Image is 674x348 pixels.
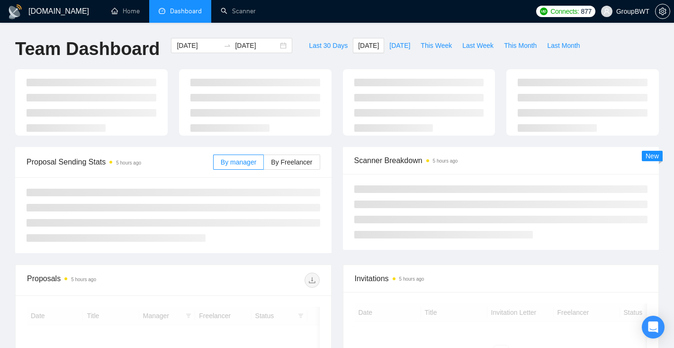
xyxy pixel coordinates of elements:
[457,38,499,53] button: Last Week
[384,38,415,53] button: [DATE]
[389,40,410,51] span: [DATE]
[27,273,173,288] div: Proposals
[399,276,424,282] time: 5 hours ago
[540,8,548,15] img: upwork-logo.png
[309,40,348,51] span: Last 30 Days
[655,8,670,15] a: setting
[550,6,579,17] span: Connects:
[656,8,670,15] span: setting
[547,40,580,51] span: Last Month
[159,8,165,14] span: dashboard
[221,7,256,15] a: searchScanner
[542,38,585,53] button: Last Month
[642,316,665,339] div: Open Intercom Messenger
[499,38,542,53] button: This Month
[224,42,231,49] span: to
[177,40,220,51] input: Start date
[603,8,610,15] span: user
[271,158,312,166] span: By Freelancer
[8,4,23,19] img: logo
[111,7,140,15] a: homeHome
[116,160,141,165] time: 5 hours ago
[581,6,592,17] span: 877
[27,156,213,168] span: Proposal Sending Stats
[71,277,96,282] time: 5 hours ago
[170,7,202,15] span: Dashboard
[433,158,458,164] time: 5 hours ago
[15,38,160,60] h1: Team Dashboard
[353,38,384,53] button: [DATE]
[415,38,457,53] button: This Week
[235,40,278,51] input: End date
[355,273,647,284] span: Invitations
[646,152,659,160] span: New
[421,40,452,51] span: This Week
[504,40,537,51] span: This Month
[354,155,648,166] span: Scanner Breakdown
[224,42,231,49] span: swap-right
[358,40,379,51] span: [DATE]
[304,38,353,53] button: Last 30 Days
[655,4,670,19] button: setting
[462,40,494,51] span: Last Week
[221,158,256,166] span: By manager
